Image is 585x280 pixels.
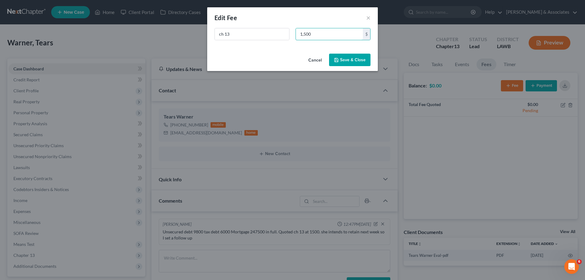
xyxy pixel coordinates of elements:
[366,14,370,21] button: ×
[564,259,579,274] iframe: Intercom live chat
[215,28,289,40] input: Describe...
[303,54,327,66] button: Cancel
[329,54,370,66] button: Save & Close
[577,259,582,264] span: 6
[296,28,363,40] input: 0.00
[214,14,237,21] span: Edit Fee
[363,28,370,40] div: $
